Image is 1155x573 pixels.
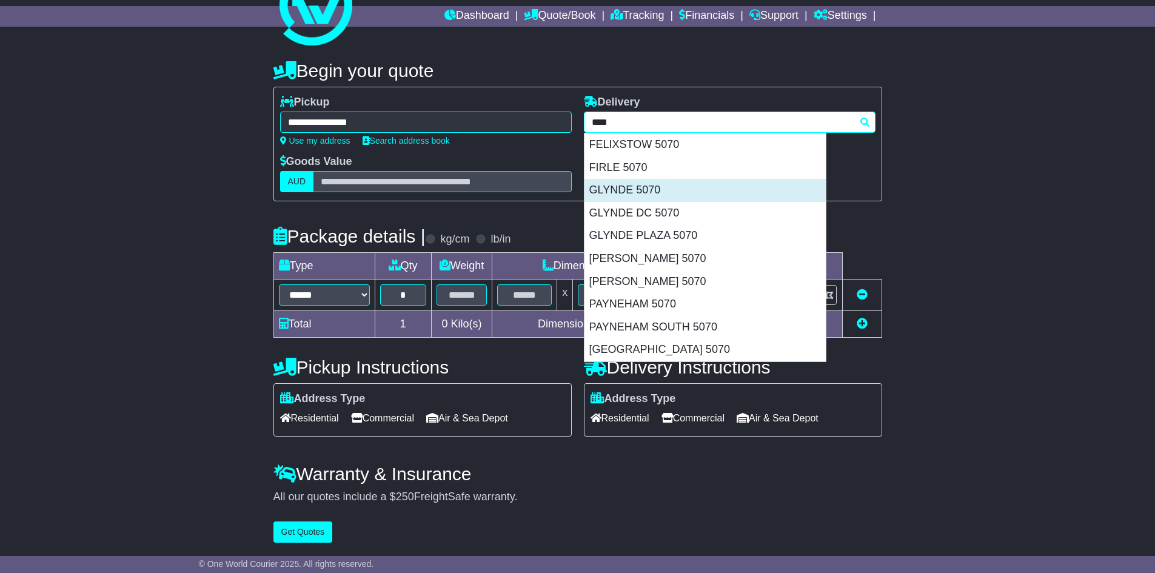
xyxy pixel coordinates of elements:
[492,253,718,280] td: Dimensions (L x W x H)
[351,409,414,427] span: Commercial
[280,155,352,169] label: Goods Value
[749,6,798,27] a: Support
[273,253,375,280] td: Type
[524,6,595,27] a: Quote/Book
[584,316,826,339] div: PAYNEHAM SOUTH 5070
[584,202,826,225] div: GLYNDE DC 5070
[557,280,573,311] td: x
[280,171,314,192] label: AUD
[611,6,664,27] a: Tracking
[490,233,511,246] label: lb/in
[584,112,875,133] typeahead: Please provide city
[661,409,725,427] span: Commercial
[584,96,640,109] label: Delivery
[591,392,676,406] label: Address Type
[280,392,366,406] label: Address Type
[584,270,826,293] div: [PERSON_NAME] 5070
[584,357,882,377] h4: Delivery Instructions
[584,179,826,202] div: GLYNDE 5070
[584,293,826,316] div: PAYNEHAM 5070
[431,311,492,338] td: Kilo(s)
[273,61,882,81] h4: Begin your quote
[857,318,868,330] a: Add new item
[584,247,826,270] div: [PERSON_NAME] 5070
[584,156,826,179] div: FIRLE 5070
[280,409,339,427] span: Residential
[440,233,469,246] label: kg/cm
[584,338,826,361] div: [GEOGRAPHIC_DATA] 5070
[426,409,508,427] span: Air & Sea Depot
[363,136,450,146] a: Search address book
[396,491,414,503] span: 250
[273,311,375,338] td: Total
[199,559,374,569] span: © One World Courier 2025. All rights reserved.
[431,253,492,280] td: Weight
[273,357,572,377] h4: Pickup Instructions
[280,96,330,109] label: Pickup
[584,224,826,247] div: GLYNDE PLAZA 5070
[492,311,718,338] td: Dimensions in Centimetre(s)
[679,6,734,27] a: Financials
[273,464,882,484] h4: Warranty & Insurance
[375,253,431,280] td: Qty
[737,409,819,427] span: Air & Sea Depot
[273,491,882,504] div: All our quotes include a $ FreightSafe warranty.
[591,409,649,427] span: Residential
[273,521,333,543] button: Get Quotes
[280,136,350,146] a: Use my address
[584,133,826,156] div: FELIXSTOW 5070
[444,6,509,27] a: Dashboard
[814,6,867,27] a: Settings
[375,311,431,338] td: 1
[441,318,447,330] span: 0
[857,289,868,301] a: Remove this item
[273,226,426,246] h4: Package details |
